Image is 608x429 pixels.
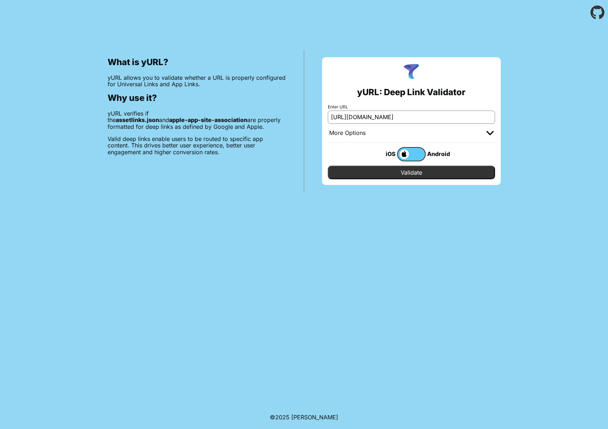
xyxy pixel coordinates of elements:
input: Validate [328,166,495,179]
div: More Options [329,130,366,137]
p: Valid deep links enable users to be routed to specific app content. This drives better user exper... [108,136,286,155]
div: iOS [369,149,397,159]
a: Michael Ibragimchayev's Personal Site [291,414,338,421]
p: yURL allows you to validate whether a URL is properly configured for Universal Links and App Links. [108,74,286,88]
b: apple-app-site-association [169,116,247,123]
h2: Why use it? [108,93,286,103]
input: e.g. https://app.chayev.com/xyx [328,111,495,123]
b: assetlinks.json [116,116,159,123]
div: Android [426,149,454,159]
p: yURL verifies if the and are properly formatted for deep links as defined by Google and Apple. [108,110,286,130]
span: 2025 [275,414,290,421]
h2: yURL: Deep Link Validator [357,87,465,97]
footer: © [270,405,338,429]
label: Enter URL [328,104,495,109]
img: chevron [486,131,494,135]
img: yURL Logo [402,63,421,82]
h2: What is yURL? [108,57,286,67]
